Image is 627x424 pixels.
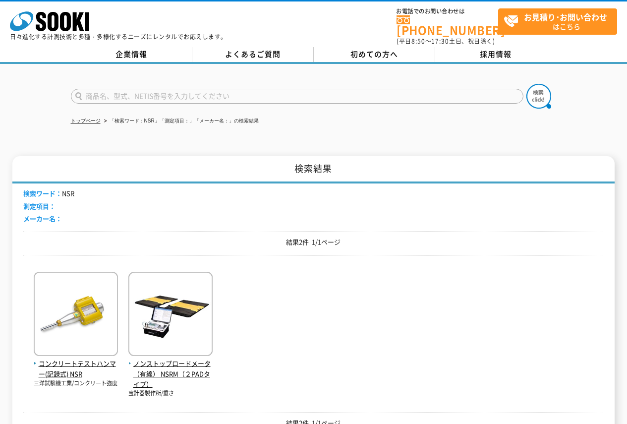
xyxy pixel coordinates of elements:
span: お電話でのお問い合わせは [397,8,498,14]
a: 採用情報 [435,47,557,62]
span: 17:30 [431,37,449,46]
h1: 検索結果 [12,156,614,183]
a: [PHONE_NUMBER] [397,15,498,36]
strong: お見積り･お問い合わせ [524,11,607,23]
a: 初めての方へ [314,47,435,62]
span: 検索ワード： [23,188,62,198]
li: 「検索ワード：NSR」「測定項目：」「メーカー名：」の検索結果 [102,116,259,126]
span: 初めての方へ [350,49,398,60]
p: 三洋試験機工業/コンクリート強度 [34,379,118,388]
p: 日々進化する計測技術と多種・多様化するニーズにレンタルでお応えします。 [10,34,227,40]
img: btn_search.png [526,84,551,109]
a: よくあるご質問 [192,47,314,62]
a: トップページ [71,118,101,123]
a: お見積り･お問い合わせはこちら [498,8,617,35]
a: ノンストップロードメータ（有線） NSRM（２PADタイプ） [128,348,213,389]
a: 企業情報 [71,47,192,62]
span: はこちら [504,9,617,34]
input: 商品名、型式、NETIS番号を入力してください [71,89,523,104]
p: 宝計器製作所/重さ [128,389,213,398]
img: NSR [34,272,118,359]
li: NSR [23,188,74,199]
span: 測定項目： [23,201,56,211]
p: 結果2件 1/1ページ [23,237,603,247]
span: メーカー名： [23,214,62,223]
span: コンクリートテストハンマー(記録式) NSR [34,359,118,379]
span: ノンストップロードメータ（有線） NSRM（２PADタイプ） [128,359,213,389]
span: 8:50 [411,37,425,46]
a: コンクリートテストハンマー(記録式) NSR [34,348,118,379]
img: NSRM（２PADタイプ） [128,272,213,359]
span: (平日 ～ 土日、祝日除く) [397,37,495,46]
